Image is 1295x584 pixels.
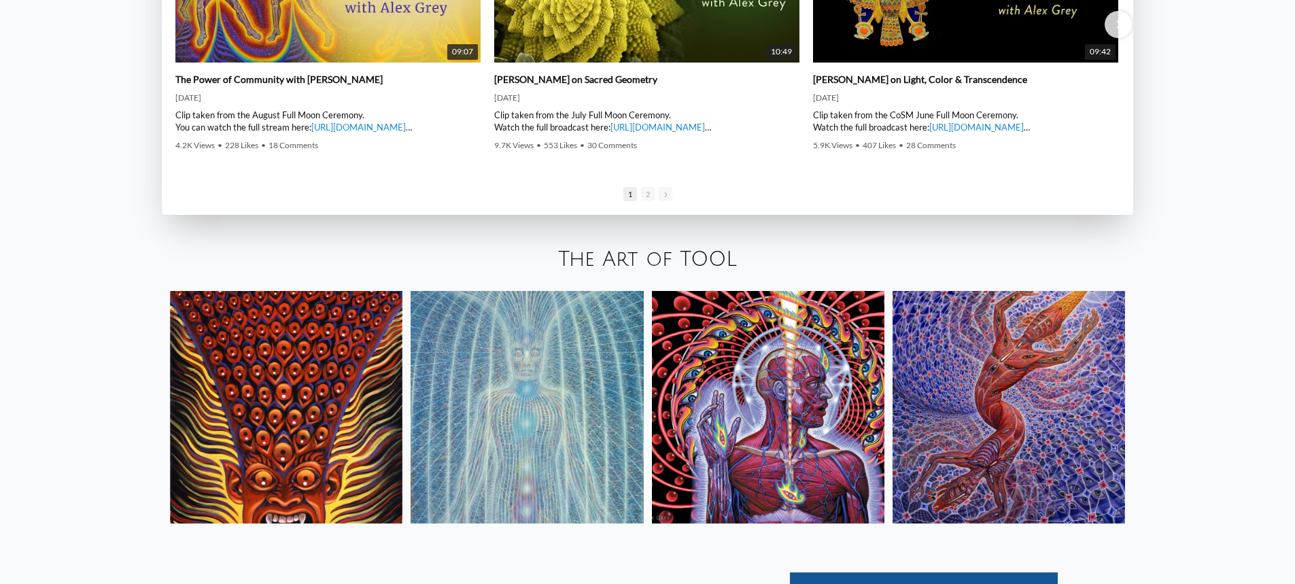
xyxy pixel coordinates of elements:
[494,109,799,133] div: Clip taken from the July Full Moon Ceremony. Watch the full broadcast here: | [PERSON_NAME] | ► W...
[766,44,797,60] span: 10:49
[536,140,541,150] span: •
[261,140,266,150] span: •
[544,140,577,150] span: 553 Likes
[218,140,222,150] span: •
[580,140,585,150] span: •
[641,187,655,201] span: 2
[175,109,481,133] div: Clip taken from the August Full Moon Ceremony. You can watch the full stream here: | [PERSON_NAME...
[813,92,1118,103] div: [DATE]
[494,92,799,103] div: [DATE]
[175,73,383,86] a: The Power of Community with [PERSON_NAME]
[311,122,406,133] a: [URL][DOMAIN_NAME]
[623,187,637,201] span: 1
[494,73,657,86] a: [PERSON_NAME] on Sacred Geometry
[863,140,896,150] span: 407 Likes
[813,73,1027,86] a: [PERSON_NAME] on Light, Color & Transcendence
[447,44,478,60] span: 09:07
[899,140,903,150] span: •
[1085,44,1116,60] span: 09:42
[494,140,534,150] span: 9.7K Views
[587,140,637,150] span: 30 Comments
[558,248,737,271] a: The Art of TOOL
[175,140,215,150] span: 4.2K Views
[906,140,956,150] span: 28 Comments
[269,140,318,150] span: 18 Comments
[813,109,1118,133] div: Clip taken from the CoSM June Full Moon Ceremony. Watch the full broadcast here: | [PERSON_NAME] ...
[175,92,481,103] div: [DATE]
[225,140,258,150] span: 228 Likes
[855,140,860,150] span: •
[929,122,1024,133] a: [URL][DOMAIN_NAME]
[610,122,705,133] a: [URL][DOMAIN_NAME]
[813,140,852,150] span: 5.9K Views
